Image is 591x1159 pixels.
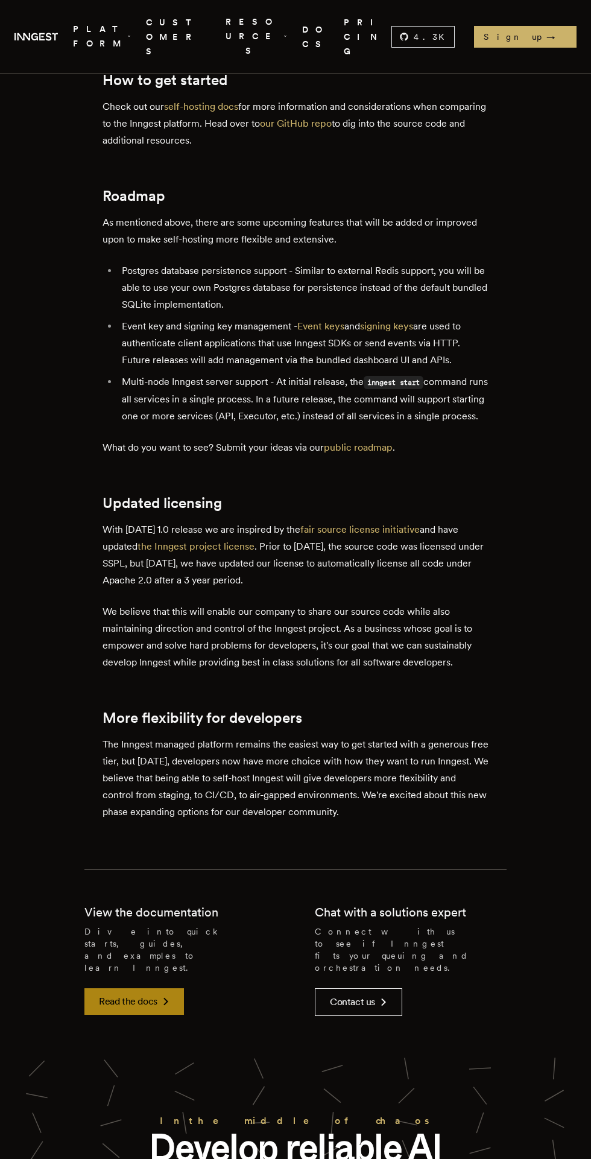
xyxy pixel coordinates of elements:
[414,31,452,43] span: 4.3 K
[118,262,488,313] li: Postgres database persistence support - Similar to external Redis support, you will be able to us...
[324,442,393,453] a: public roadmap
[103,188,488,205] h2: Roadmap
[103,439,488,456] p: What do you want to see? Submit your ideas via our .
[146,14,207,59] a: CUSTOMERS
[103,1113,488,1129] h2: In the middle of chaos
[84,904,218,921] h2: View the documentation
[360,320,413,332] a: signing keys
[221,14,288,59] button: RESOURCES
[137,541,254,552] a: the Inngest project license
[302,14,329,59] a: DOCS
[84,926,276,974] p: Dive into quick starts, guides, and examples to learn Inngest.
[118,373,488,425] li: Multi-node Inngest server support - At initial release, the command runs all services in a single...
[315,904,466,921] h2: Chat with a solutions expert
[103,98,488,149] p: Check out our for more information and considerations when comparing to the Inngest platform. Hea...
[260,118,332,129] a: our GitHub repo
[103,521,488,589] p: With [DATE] 1.0 release we are inspired by the and have updated . Prior to [DATE], the source cod...
[103,72,488,89] h2: How to get started
[364,376,423,389] code: inngest start
[103,495,488,512] h2: Updated licensing
[300,524,420,535] a: fair source license initiative
[546,31,567,43] span: →
[103,736,488,821] p: The Inngest managed platform remains the easiest way to get started with a generous free tier, bu...
[118,318,488,369] li: Event key and signing key management - and are used to authenticate client applications that use ...
[315,988,402,1016] a: Contact us
[297,320,344,332] a: Event keys
[72,22,131,51] span: PLATFORM
[315,926,507,974] p: Connect with us to see if Inngest fits your queuing and orchestration needs.
[344,14,391,59] a: PRICING
[164,101,238,112] a: self-hosting docs
[103,214,488,248] p: As mentioned above, there are some upcoming features that will be added or improved upon to make ...
[103,603,488,671] p: We believe that this will enable our company to share our source code while also maintaining dire...
[84,988,184,1015] a: Read the docs
[103,710,488,726] h2: More flexibility for developers
[72,14,131,59] button: PLATFORM
[474,26,577,48] a: Sign up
